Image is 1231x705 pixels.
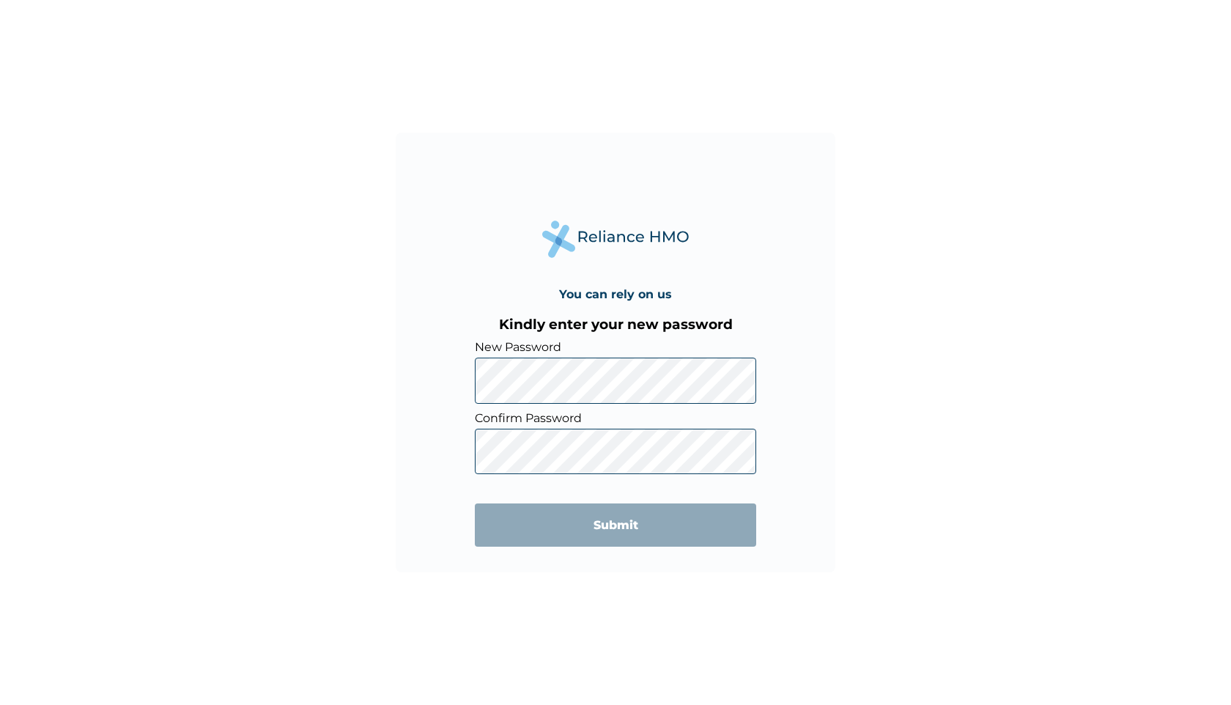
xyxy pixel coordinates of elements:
[542,221,689,258] img: Reliance Health's Logo
[475,340,756,354] label: New Password
[559,287,672,301] h4: You can rely on us
[475,503,756,547] input: Submit
[475,316,756,333] h3: Kindly enter your new password
[475,411,756,425] label: Confirm Password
